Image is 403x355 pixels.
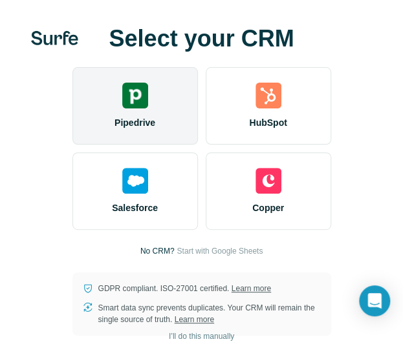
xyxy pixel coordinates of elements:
[114,116,155,129] span: Pipedrive
[122,83,148,108] img: pipedrive's logo
[72,26,331,52] h1: Select your CRM
[112,201,158,214] span: Salesforce
[169,330,234,342] span: I’ll do this manually
[249,116,287,129] span: HubSpot
[140,245,175,257] p: No CRM?
[232,284,271,293] a: Learn more
[256,168,281,194] img: copper's logo
[177,245,263,257] button: Start with Google Sheets
[175,315,214,324] a: Learn more
[359,285,390,316] div: Open Intercom Messenger
[98,302,321,325] p: Smart data sync prevents duplicates. Your CRM will remain the single source of truth.
[31,31,78,45] img: Surfe's logo
[98,283,271,294] p: GDPR compliant. ISO-27001 certified.
[160,327,243,346] button: I’ll do this manually
[122,168,148,194] img: salesforce's logo
[252,201,284,214] span: Copper
[256,83,281,108] img: hubspot's logo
